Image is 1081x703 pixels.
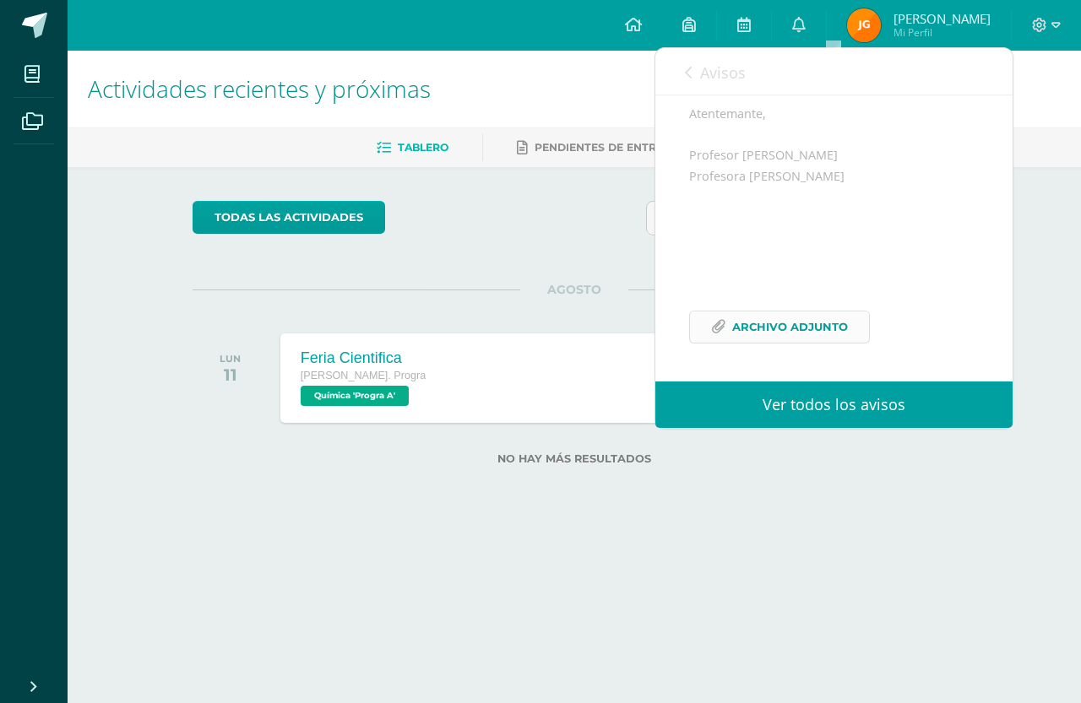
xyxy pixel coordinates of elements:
[220,365,241,385] div: 11
[301,386,409,406] span: Química 'Progra A'
[398,141,448,154] span: Tablero
[193,201,385,234] a: todas las Actividades
[301,370,426,381] span: [PERSON_NAME]. Progra
[535,141,679,154] span: Pendientes de entrega
[700,62,746,83] span: Avisos
[847,8,881,42] img: 74ae6213215539b7b59c796b4210b1b2.png
[193,452,957,465] label: No hay más resultados
[894,10,991,27] span: [PERSON_NAME]
[301,349,426,367] div: Feria Cientifica
[520,282,628,297] span: AGOSTO
[647,202,956,235] input: Busca una actividad próxima aquí...
[883,62,983,80] span: avisos sin leer
[88,73,431,105] span: Actividades recientes y próximas
[883,62,898,80] span: 28
[732,311,848,343] span: Archivo Adjunto
[220,353,241,365] div: LUN
[689,311,870,343] a: Archivo Adjunto
[517,134,679,161] a: Pendientes de entrega
[894,25,991,40] span: Mi Perfil
[655,381,1013,428] a: Ver todos los avisos
[377,134,448,161] a: Tablero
